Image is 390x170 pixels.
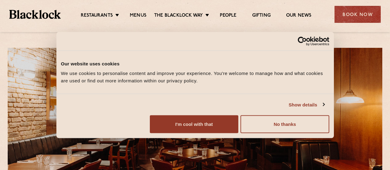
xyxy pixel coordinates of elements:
[81,13,113,19] a: Restaurants
[289,101,324,108] a: Show details
[130,13,146,19] a: Menus
[150,115,238,133] button: I'm cool with that
[220,13,236,19] a: People
[252,13,271,19] a: Gifting
[9,10,61,19] img: BL_Textured_Logo-footer-cropped.svg
[275,36,329,46] a: Usercentrics Cookiebot - opens in a new window
[61,70,329,85] div: We use cookies to personalise content and improve your experience. You're welcome to manage how a...
[154,13,203,19] a: The Blacklock Way
[286,13,312,19] a: Our News
[61,60,329,67] div: Our website uses cookies
[335,6,381,23] div: Book Now
[240,115,329,133] button: No thanks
